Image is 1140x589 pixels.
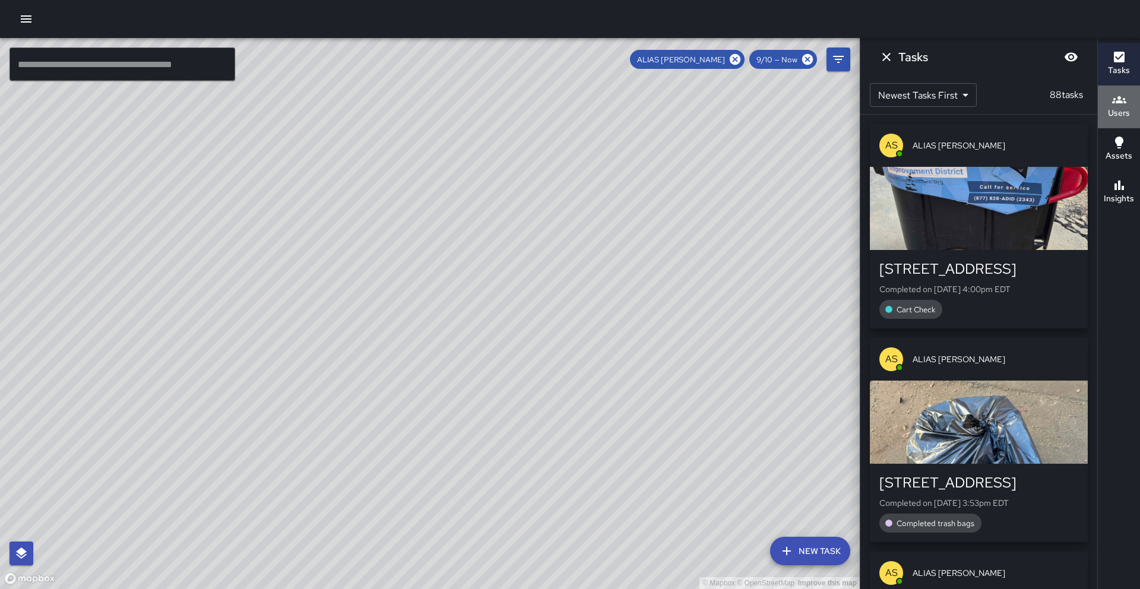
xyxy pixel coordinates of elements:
[898,47,928,66] h6: Tasks
[879,473,1078,492] div: [STREET_ADDRESS]
[870,338,1088,542] button: ASALIAS [PERSON_NAME][STREET_ADDRESS]Completed on [DATE] 3:53pm EDTCompleted trash bags
[770,537,850,565] button: New Task
[879,259,1078,278] div: [STREET_ADDRESS]
[1108,64,1130,77] h6: Tasks
[889,518,981,528] span: Completed trash bags
[870,83,977,107] div: Newest Tasks First
[1104,192,1134,205] h6: Insights
[630,50,745,69] div: ALIAS [PERSON_NAME]
[1098,43,1140,85] button: Tasks
[1098,171,1140,214] button: Insights
[879,283,1078,295] p: Completed on [DATE] 4:00pm EDT
[885,138,898,153] p: AS
[885,566,898,580] p: AS
[630,55,732,65] span: ALIAS [PERSON_NAME]
[879,497,1078,509] p: Completed on [DATE] 3:53pm EDT
[870,124,1088,328] button: ASALIAS [PERSON_NAME][STREET_ADDRESS]Completed on [DATE] 4:00pm EDTCart Check
[1106,150,1132,163] h6: Assets
[1098,85,1140,128] button: Users
[1108,107,1130,120] h6: Users
[826,47,850,71] button: Filters
[875,45,898,69] button: Dismiss
[749,50,817,69] div: 9/10 — Now
[1059,45,1083,69] button: Blur
[1045,88,1088,102] p: 88 tasks
[885,352,898,366] p: AS
[1098,128,1140,171] button: Assets
[913,140,1078,151] span: ALIAS [PERSON_NAME]
[749,55,805,65] span: 9/10 — Now
[913,567,1078,579] span: ALIAS [PERSON_NAME]
[889,305,942,315] span: Cart Check
[913,353,1078,365] span: ALIAS [PERSON_NAME]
